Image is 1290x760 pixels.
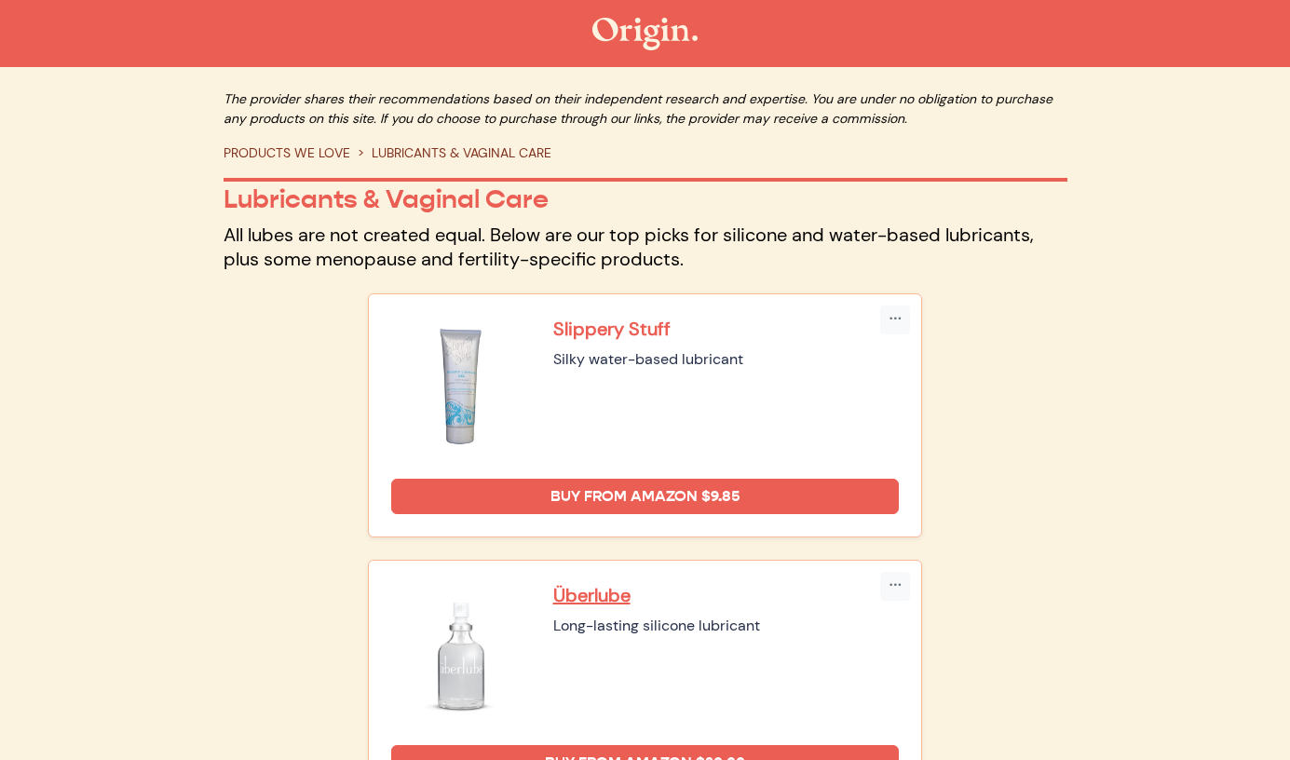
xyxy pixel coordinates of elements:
a: Slippery Stuff [553,317,900,341]
img: Überlube [391,583,531,723]
img: Slippery Stuff [391,317,531,456]
p: Lubricants & Vaginal Care [224,183,1067,215]
p: All lubes are not created equal. Below are our top picks for silicone and water-based lubricants,... [224,223,1067,271]
a: Überlube [553,583,900,607]
div: Long-lasting silicone lubricant [553,615,900,637]
p: The provider shares their recommendations based on their independent research and expertise. You ... [224,89,1067,129]
div: Silky water-based lubricant [553,348,900,371]
a: PRODUCTS WE LOVE [224,144,350,161]
img: The Origin Shop [592,18,698,50]
li: LUBRICANTS & VAGINAL CARE [350,143,551,163]
a: Buy from Amazon $9.85 [391,479,900,514]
